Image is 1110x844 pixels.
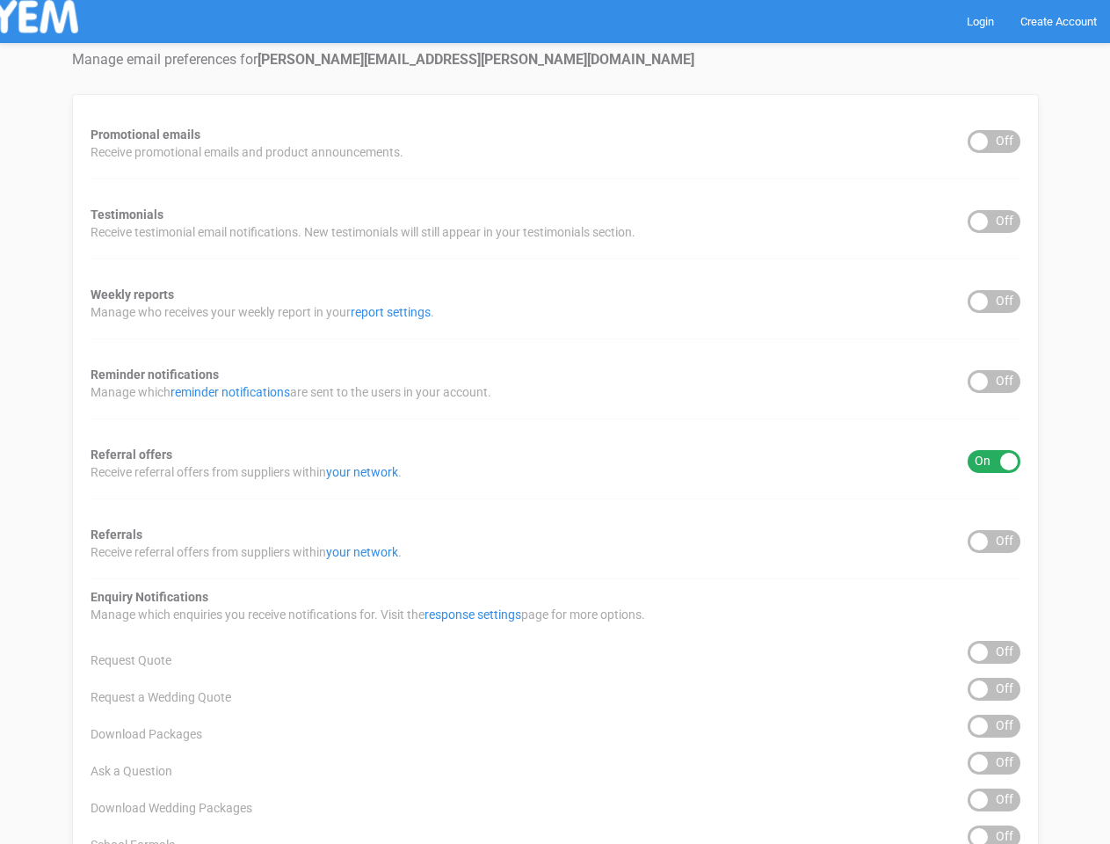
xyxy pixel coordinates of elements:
span: Request Quote [91,651,171,669]
strong: Weekly reports [91,287,174,302]
span: Manage which enquiries you receive notifications for. Visit the page for more options. [91,606,645,623]
a: report settings [351,305,431,319]
strong: Enquiry Notifications [91,590,208,604]
span: Download Packages [91,725,202,743]
span: Receive referral offers from suppliers within . [91,543,402,561]
strong: Referral offers [91,447,172,462]
span: Manage which are sent to the users in your account. [91,383,491,401]
strong: Referrals [91,527,142,542]
a: response settings [424,608,521,622]
h4: Manage email preferences for [72,52,1039,68]
span: Manage who receives your weekly report in your . [91,303,434,321]
strong: [PERSON_NAME][EMAIL_ADDRESS][PERSON_NAME][DOMAIN_NAME] [258,51,694,68]
a: your network [326,465,398,479]
span: Receive promotional emails and product announcements. [91,143,403,161]
span: Ask a Question [91,762,172,780]
span: Request a Wedding Quote [91,688,231,706]
strong: Promotional emails [91,127,200,142]
strong: Testimonials [91,207,163,222]
a: your network [326,545,398,559]
span: Receive referral offers from suppliers within . [91,463,402,481]
a: reminder notifications [170,385,290,399]
strong: Reminder notifications [91,367,219,382]
span: Download Wedding Packages [91,799,252,817]
span: Receive testimonial email notifications. New testimonials will still appear in your testimonials ... [91,223,635,241]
